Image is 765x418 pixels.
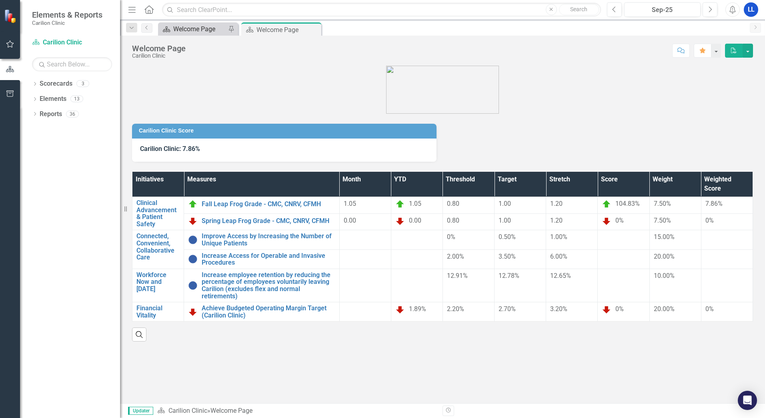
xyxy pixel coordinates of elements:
span: 15.00% [654,233,675,241]
img: Below Plan [602,305,611,314]
img: Below Plan [602,216,611,226]
td: Double-Click to Edit Right Click for Context Menu [184,302,340,322]
span: 3.20% [550,305,567,313]
img: Below Plan [188,307,198,317]
a: Financial Vitality [136,305,180,319]
h3: Carilion Clinic Score [139,128,433,134]
a: Workforce Now and [DATE] [136,271,180,293]
span: Search [570,6,587,12]
a: Scorecards [40,79,72,88]
span: 7.50% [654,200,671,207]
span: 12.78% [499,272,519,279]
span: 12.65% [550,272,571,279]
a: Connected, Convenient, Collaborative Care [136,233,180,261]
input: Search Below... [32,57,112,71]
div: Carilion Clinic [132,53,186,59]
small: Carilion Clinic [32,20,102,26]
div: Welcome Page [210,407,252,414]
div: Sep-25 [627,5,698,15]
div: Open Intercom Messenger [738,391,757,410]
td: Double-Click to Edit Right Click for Context Menu [132,302,184,322]
span: 1.00 [499,200,511,207]
a: Carilion Clinic [32,38,112,47]
a: Welcome Page [160,24,226,34]
div: 13 [70,96,83,102]
a: Clinical Advancement & Patient Safety [136,199,180,227]
span: 1.20 [550,217,563,224]
img: No Information [188,235,198,245]
img: carilion%20clinic%20logo%202.0.png [386,66,499,114]
span: 20.00% [654,253,675,260]
span: 1.00 [499,217,511,224]
span: 3.50% [499,253,516,260]
div: » [157,406,437,416]
a: Spring Leap Frog Grade - CMC, CNRV, CFMH [202,217,335,225]
span: 7.86% [705,200,723,207]
button: LL [744,2,758,17]
span: 20.00% [654,305,675,313]
span: 0.00 [409,217,421,224]
span: 0% [615,217,624,224]
div: Welcome Page [132,44,186,53]
span: 2.70% [499,305,516,313]
span: 0.80 [447,217,459,224]
span: 6.00% [550,253,567,260]
span: 1.89% [409,305,426,313]
img: On Target [395,199,405,209]
img: On Target [188,199,198,209]
td: Double-Click to Edit Right Click for Context Menu [184,249,340,269]
td: Double-Click to Edit Right Click for Context Menu [132,269,184,302]
img: Below Plan [188,216,198,226]
div: 36 [66,111,79,117]
a: Fall Leap Frog Grade - CMC, CNRV, CFMH [202,201,335,208]
span: 0% [705,305,714,313]
span: 1.05 [409,200,421,207]
span: 0.50% [499,233,516,241]
button: Search [559,4,599,15]
td: Double-Click to Edit Right Click for Context Menu [132,230,184,269]
span: 1.00% [550,233,567,241]
span: Carilion Clinic: 7.86% [140,145,200,153]
div: Welcome Page [256,25,319,35]
img: ClearPoint Strategy [4,9,18,23]
a: Carilion Clinic [168,407,207,414]
input: Search ClearPoint... [162,3,601,17]
span: 104.83% [615,200,640,207]
span: 0% [705,217,714,224]
td: Double-Click to Edit Right Click for Context Menu [184,197,340,214]
a: Elements [40,94,66,104]
span: 0.80 [447,200,459,207]
a: Reports [40,110,62,119]
span: 2.20% [447,305,464,313]
span: 2.00% [447,253,464,260]
button: Sep-25 [624,2,701,17]
div: Welcome Page [173,24,226,34]
span: 0% [447,233,455,241]
a: Increase Access for Operable and Invasive Procedures [202,252,335,266]
img: Below Plan [395,216,405,226]
span: 10.00% [654,272,675,279]
img: On Target [602,199,611,209]
td: Double-Click to Edit Right Click for Context Menu [184,269,340,302]
td: Double-Click to Edit Right Click for Context Menu [132,197,184,230]
img: No Information [188,281,198,290]
span: 1.20 [550,200,563,207]
span: 1.05 [344,200,356,207]
td: Double-Click to Edit Right Click for Context Menu [184,230,340,249]
td: Double-Click to Edit Right Click for Context Menu [184,213,340,230]
a: Increase employee retention by reducing the percentage of employees voluntarily leaving Carilion ... [202,271,335,299]
img: Below Plan [395,305,405,314]
div: 3 [76,80,89,87]
img: No Information [188,254,198,264]
span: Updater [128,407,153,415]
span: Elements & Reports [32,10,102,20]
span: 7.50% [654,217,671,224]
a: Improve Access by Increasing the Number of Unique Patients [202,233,335,247]
span: 0% [615,305,624,313]
a: Achieve Budgeted Operating Margin Target (Carilion Clinic) [202,305,335,319]
span: 0.00 [344,217,356,224]
span: 12.91% [447,272,468,279]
